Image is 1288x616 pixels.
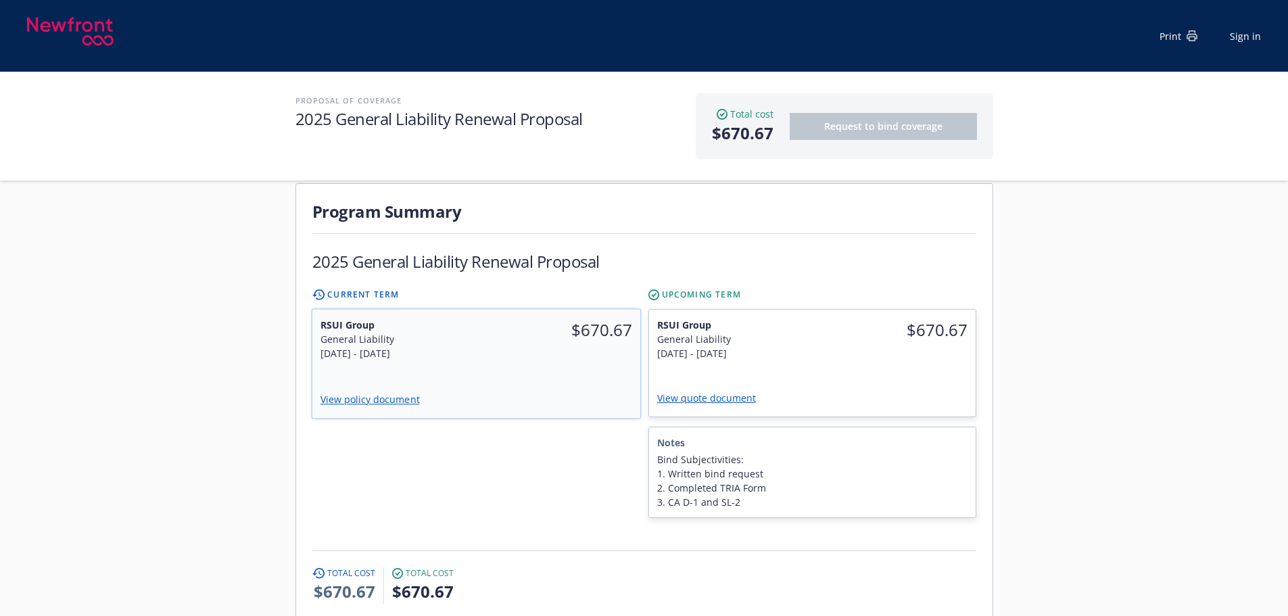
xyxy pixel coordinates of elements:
[730,107,773,121] span: Total cost
[295,93,682,108] h2: Proposal of coverage
[320,393,430,406] a: View policy document
[790,113,977,140] button: Request to bind coverage
[1230,29,1261,43] a: Sign in
[327,567,375,579] span: Total cost
[484,318,632,342] span: $670.67
[320,346,468,360] div: [DATE] - [DATE]
[712,121,773,145] span: $670.67
[657,346,805,360] div: [DATE] - [DATE]
[657,332,805,346] div: General Liability
[657,452,968,509] span: Bind Subjectivities: 1. Written bind request 2. Completed TRIA Form 3. CA D-1 and SL-2
[312,579,376,604] span: $670.67
[406,567,454,579] span: Total cost
[657,392,767,404] a: View quote document
[820,318,968,342] span: $670.67
[662,289,742,301] span: Upcoming Term
[824,120,943,133] span: Request to bind coverage
[312,250,600,273] h1: 2025 General Liability Renewal Proposal
[320,332,468,346] div: General Liability
[657,435,968,450] span: Notes
[1160,29,1197,43] div: Print
[320,318,468,332] span: RSUI Group
[392,579,454,604] span: $670.67
[295,108,682,130] h1: 2025 General Liability Renewal Proposal
[327,289,399,301] span: Current Term
[657,318,805,332] span: RSUI Group
[312,200,976,222] h1: Program Summary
